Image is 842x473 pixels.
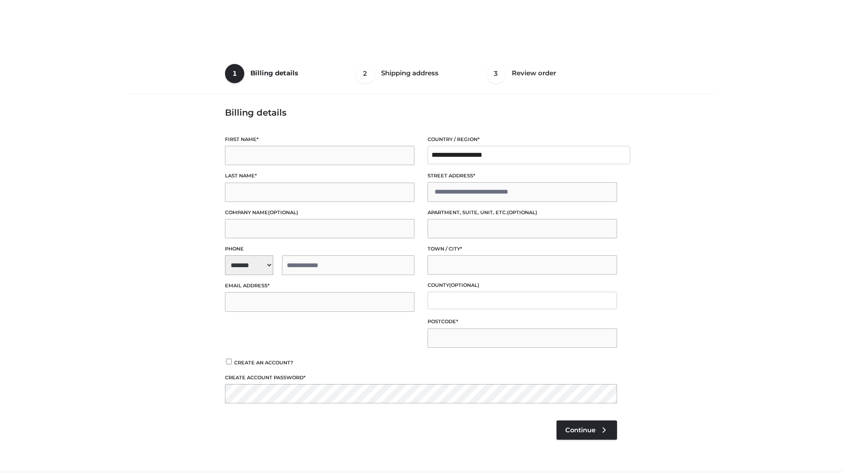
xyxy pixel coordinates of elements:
label: Street address [428,172,617,180]
input: Create an account? [225,359,233,364]
label: Last name [225,172,414,180]
span: 3 [486,64,506,83]
label: Country / Region [428,135,617,144]
a: Continue [557,420,617,440]
span: (optional) [449,282,479,288]
span: (optional) [507,209,537,215]
label: Apartment, suite, unit, etc. [428,208,617,217]
label: Company name [225,208,414,217]
label: First name [225,135,414,144]
span: Create an account? [234,360,293,366]
label: Create account password [225,374,617,382]
label: Postcode [428,318,617,326]
span: Continue [565,426,596,434]
label: Phone [225,245,414,253]
span: 1 [225,64,244,83]
span: Billing details [250,69,298,77]
h3: Billing details [225,107,617,118]
span: 2 [356,64,375,83]
span: Shipping address [381,69,439,77]
label: Email address [225,282,414,290]
label: Town / City [428,245,617,253]
span: Review order [512,69,556,77]
span: (optional) [268,209,298,215]
label: County [428,281,617,289]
